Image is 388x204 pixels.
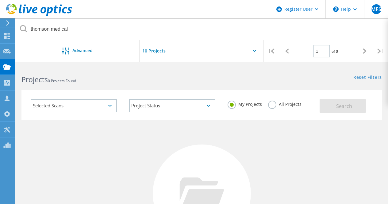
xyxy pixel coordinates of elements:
[129,99,215,112] div: Project Status
[6,13,72,17] a: Live Optics Dashboard
[372,40,388,62] div: |
[333,6,339,12] svg: \n
[353,75,382,80] a: Reset Filters
[48,78,76,83] span: 0 Projects Found
[332,49,338,54] span: of 0
[228,101,262,106] label: My Projects
[320,99,366,113] button: Search
[31,99,117,112] div: Selected Scans
[264,40,279,62] div: |
[268,101,302,106] label: All Projects
[72,48,93,53] span: Advanced
[371,7,381,12] span: MFS
[336,103,352,110] span: Search
[21,75,48,84] b: Projects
